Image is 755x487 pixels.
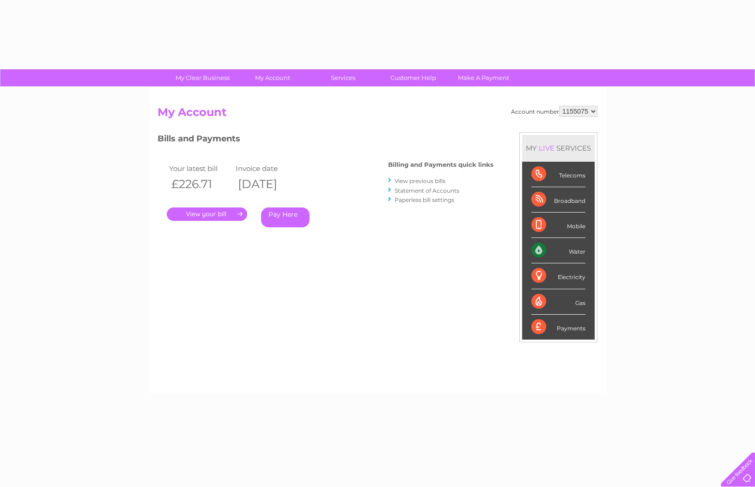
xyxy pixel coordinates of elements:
div: Water [531,238,585,263]
div: Mobile [531,213,585,238]
div: Gas [531,289,585,315]
a: Paperless bill settings [395,196,454,203]
div: Account number [511,106,597,117]
a: View previous bills [395,177,445,184]
th: £226.71 [167,175,233,194]
div: LIVE [537,144,556,152]
h2: My Account [158,106,597,123]
a: My Clear Business [164,69,241,86]
a: Make A Payment [445,69,522,86]
div: Electricity [531,263,585,289]
td: Your latest bill [167,162,233,175]
h4: Billing and Payments quick links [388,161,493,168]
a: Services [305,69,381,86]
a: My Account [235,69,311,86]
div: Broadband [531,187,585,213]
a: Pay Here [261,207,310,227]
td: Invoice date [233,162,300,175]
th: [DATE] [233,175,300,194]
a: . [167,207,247,221]
div: Telecoms [531,162,585,187]
a: Customer Help [375,69,451,86]
h3: Bills and Payments [158,132,493,148]
div: MY SERVICES [522,135,595,161]
a: Statement of Accounts [395,187,459,194]
div: Payments [531,315,585,340]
